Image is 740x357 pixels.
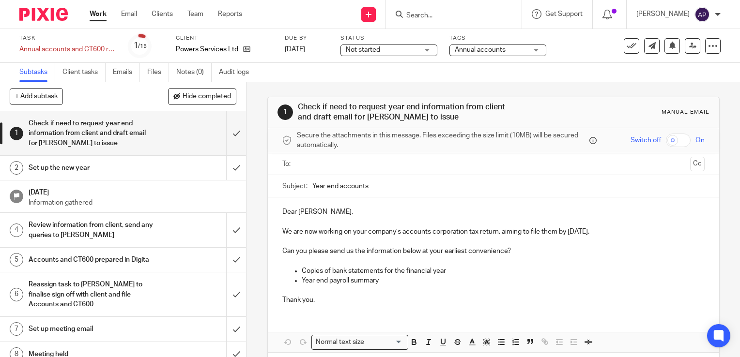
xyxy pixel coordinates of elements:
label: To: [282,159,293,169]
span: Get Support [545,11,583,17]
label: Tags [449,34,546,42]
span: Annual accounts [455,46,506,53]
div: 1 [10,127,23,140]
h1: Check if need to request year end information from client and draft email for [PERSON_NAME] to issue [298,102,514,123]
span: Switch off [631,135,661,145]
span: Hide completed [183,93,231,101]
h1: [DATE] [29,185,237,197]
span: Normal text size [314,337,367,347]
label: Status [340,34,437,42]
h1: Set up meeting email [29,322,154,336]
span: [DATE] [285,46,305,53]
small: /15 [138,44,147,49]
p: Information gathered [29,198,237,208]
div: 2 [10,161,23,175]
p: Powers Services Ltd [176,45,238,54]
label: Task [19,34,116,42]
a: Reports [218,9,242,19]
input: Search [405,12,493,20]
label: Due by [285,34,328,42]
a: Work [90,9,107,19]
div: 5 [10,253,23,267]
div: 1 [134,40,147,51]
span: On [695,135,705,145]
p: Can you please send us the information below at your earliest convenience? [282,246,705,256]
div: 6 [10,288,23,301]
button: Cc [690,157,705,171]
h1: Review information from client, send any queries to [PERSON_NAME] [29,218,154,242]
div: 7 [10,322,23,336]
a: Audit logs [219,63,256,82]
p: Year end payroll summary [302,276,705,285]
p: Dear [PERSON_NAME], [282,207,705,217]
button: Hide completed [168,88,236,104]
a: Files [147,63,169,82]
div: Annual accounts and CT600 return [19,45,116,54]
a: Subtasks [19,63,55,82]
a: Emails [113,63,140,82]
a: Team [187,9,203,19]
h1: Check if need to request year end information from client and draft email for [PERSON_NAME] to issue [29,116,154,150]
p: [PERSON_NAME] [636,9,690,19]
button: + Add subtask [10,88,63,104]
img: svg%3E [694,7,710,22]
p: We are now working on your company’s accounts corporation tax return, aiming to file them by [DATE]. [282,227,705,237]
a: Client tasks [62,63,106,82]
span: Secure the attachments in this message. Files exceeding the size limit (10MB) will be secured aut... [297,131,587,150]
a: Clients [152,9,173,19]
div: Search for option [311,335,408,350]
a: Notes (0) [176,63,212,82]
img: Pixie [19,8,68,21]
h1: Set up the new year [29,161,154,175]
div: 4 [10,223,23,237]
span: Not started [346,46,380,53]
p: Thank you. [282,295,705,305]
div: Manual email [662,108,709,116]
label: Client [176,34,273,42]
a: Email [121,9,137,19]
div: 1 [277,104,293,120]
h1: Accounts and CT600 prepared in Digita [29,253,154,267]
label: Subject: [282,181,308,191]
input: Search for option [368,337,402,347]
h1: Reassign task to [PERSON_NAME] to finalise sign off with client and file Accounts and CT600 [29,277,154,312]
p: Copies of bank statements for the financial year [302,266,705,276]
